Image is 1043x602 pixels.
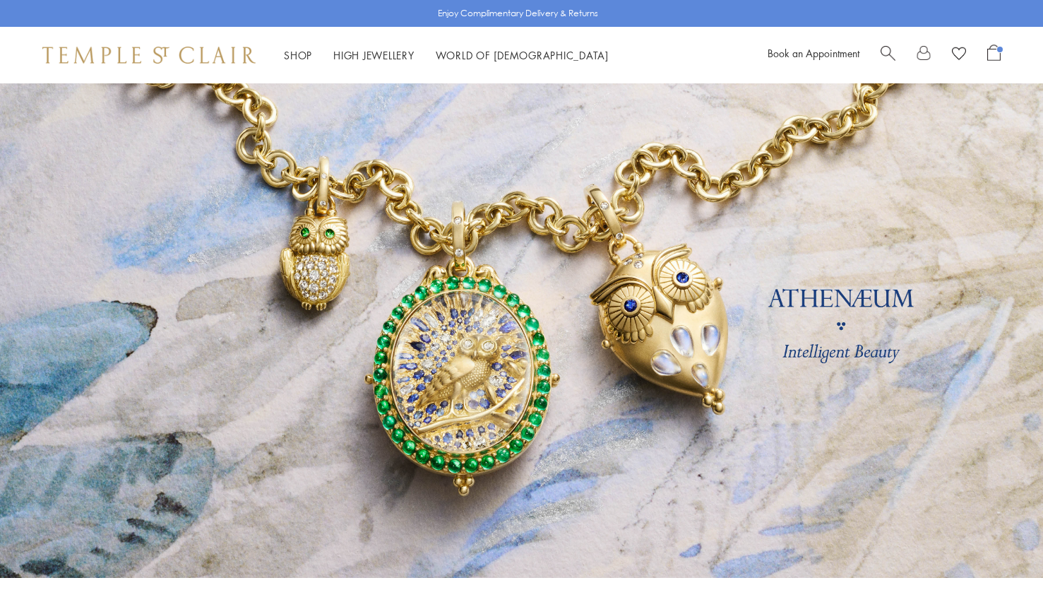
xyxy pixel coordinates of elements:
nav: Main navigation [284,47,609,64]
img: Temple St. Clair [42,47,256,64]
p: Enjoy Complimentary Delivery & Returns [438,6,598,20]
a: Search [881,45,895,66]
a: ShopShop [284,48,312,62]
a: World of [DEMOGRAPHIC_DATA]World of [DEMOGRAPHIC_DATA] [436,48,609,62]
a: High JewelleryHigh Jewellery [333,48,415,62]
iframe: Gorgias live chat messenger [972,536,1029,588]
a: Open Shopping Bag [987,45,1001,66]
a: View Wishlist [952,45,966,66]
a: Book an Appointment [768,46,859,60]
